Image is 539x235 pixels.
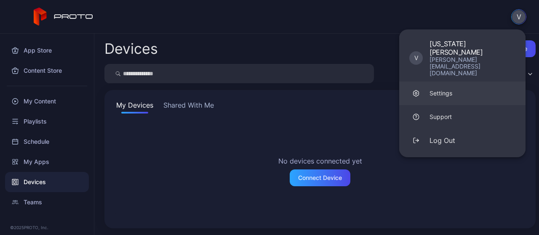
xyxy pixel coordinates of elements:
a: My Apps [5,152,89,172]
a: Playlists [5,111,89,132]
button: Log Out [399,129,526,152]
a: V[US_STATE][PERSON_NAME][PERSON_NAME][EMAIL_ADDRESS][DOMAIN_NAME] [399,34,526,82]
a: Schedule [5,132,89,152]
h2: Devices [104,41,158,56]
a: Settings [399,82,526,105]
button: V [511,9,526,24]
div: Log Out [430,135,455,145]
div: V [409,51,423,65]
div: [US_STATE][PERSON_NAME] [430,40,515,56]
button: Connect Device [290,169,350,186]
div: Settings [430,89,452,98]
div: © 2025 PROTO, Inc. [10,224,84,231]
div: [PERSON_NAME][EMAIL_ADDRESS][DOMAIN_NAME] [430,56,515,77]
div: Connect Device [298,174,342,181]
a: Content Store [5,61,89,81]
a: Support [399,105,526,129]
button: Shared With Me [162,100,216,114]
a: My Content [5,91,89,111]
a: Teams [5,192,89,212]
button: My Devices [115,100,155,114]
a: App Store [5,40,89,61]
div: Support [430,113,452,121]
a: Devices [5,172,89,192]
h2: No devices connected yet [278,156,362,166]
